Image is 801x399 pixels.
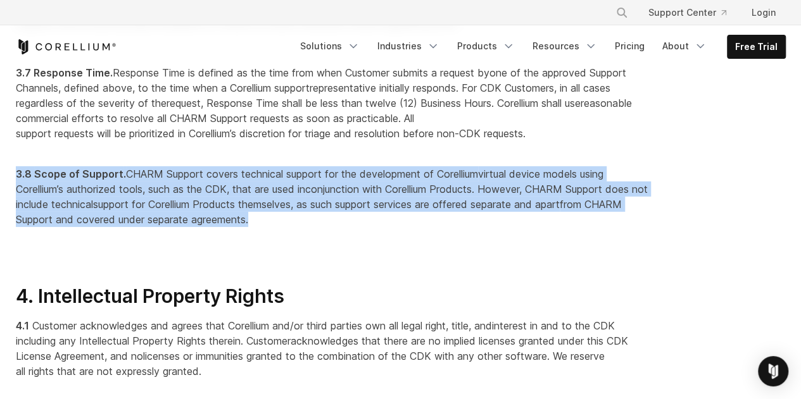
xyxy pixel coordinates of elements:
[607,35,652,58] a: Pricing
[370,35,447,58] a: Industries
[34,66,110,79] span: Response Time
[16,66,31,79] span: 3.7
[16,82,610,109] span: representative initially responds. For CDK Customers, in all cases regardless of the severity of the
[610,1,633,24] button: Search
[16,168,32,180] span: 3.8
[143,350,605,362] span: licenses or immunities granted to the combination of the CDK with any other software. We reserve
[34,168,123,180] span: Scope of Support
[293,35,367,58] a: Solutions
[110,66,489,79] span: Response Time is defined as the time from when Customer submits a request by
[16,183,648,211] span: conjunction with Corellium Products. However, CHARM Support does not include technical
[758,356,788,386] div: Open Intercom Messenger
[638,1,736,24] a: Support Center
[123,168,478,180] span: CHARM Support covers technical support for the development of Corellium
[16,66,626,94] span: one of the approved Support Channels, defined above, to the time when a Corellium support
[600,1,786,24] div: Navigation Menu
[16,335,628,362] span: acknowledges that there are no implied licenses granted under this CDK License Agreement, and no
[459,127,526,140] span: CDK requests.
[32,319,492,332] span: Customer acknowledges and agrees that Corellium and/or third parties own all legal right, title, and
[450,35,522,58] a: Products
[110,66,113,79] strong: .
[655,35,714,58] a: About
[16,39,117,54] a: Corellium Home
[16,285,34,307] span: 4.
[123,168,126,180] strong: .
[16,97,632,125] span: reasonable commercial efforts to resolve all CHARM Support requests as soon as practicable. All
[16,198,622,226] span: from CHARM Support and covered under separate agreements.
[16,127,459,140] span: support requests will be prioritized in Corellium’s discretion for triage and resolution before non-
[741,1,786,24] a: Login
[167,97,581,109] span: request, Response Time shall be less than twelve (12) Business Hours. Corellium shall use
[38,285,284,307] span: Intellectual Property Rights
[93,198,560,211] span: support for Corellium Products themselves, as such support services are offered separate and apart
[728,35,785,58] a: Free Trial
[16,168,603,195] span: virtual device models using Corellium’s authorized tools, such as the CDK, that are used in
[525,35,605,58] a: Resources
[16,365,201,378] span: all rights that are not expressly granted.
[16,319,29,332] span: 4.1
[293,35,786,59] div: Navigation Menu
